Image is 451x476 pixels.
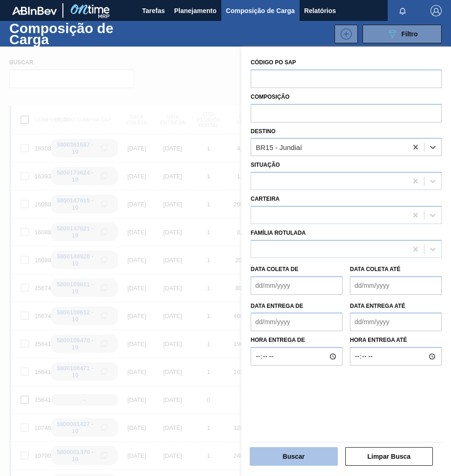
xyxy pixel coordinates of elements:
[430,5,442,16] img: Logout
[304,5,336,16] span: Relatórios
[12,7,57,15] img: TNhmsLtSVTkK8tSr43FrP2fwEKptu5GPRR3wAAAABJRU5ErkJggg==
[251,59,296,66] label: Código PO SAP
[251,196,280,202] label: Carteira
[251,128,275,135] label: Destino
[256,143,302,151] div: BR15 - Jundiaí
[350,333,442,347] label: Hora entrega até
[251,94,289,100] label: Composição
[350,313,442,331] input: dd/mm/yyyy
[251,313,342,331] input: dd/mm/yyyy
[388,4,417,17] button: Notificações
[251,230,306,236] label: Família Rotulada
[250,447,338,466] button: Buscar
[9,23,140,44] h1: Composição de Carga
[350,303,405,309] label: Data entrega até
[142,5,165,16] span: Tarefas
[251,266,298,272] label: Data coleta de
[251,303,303,309] label: Data entrega de
[330,25,358,43] div: Nova Composição
[362,25,442,43] button: Filtro
[350,266,400,272] label: Data coleta até
[345,447,433,466] button: Limpar Busca
[251,333,342,347] label: Hora entrega de
[226,5,295,16] span: Composição de Carga
[402,30,418,38] span: Filtro
[251,276,342,295] input: dd/mm/yyyy
[350,276,442,295] input: dd/mm/yyyy
[174,5,217,16] span: Planejamento
[251,162,280,168] label: Situação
